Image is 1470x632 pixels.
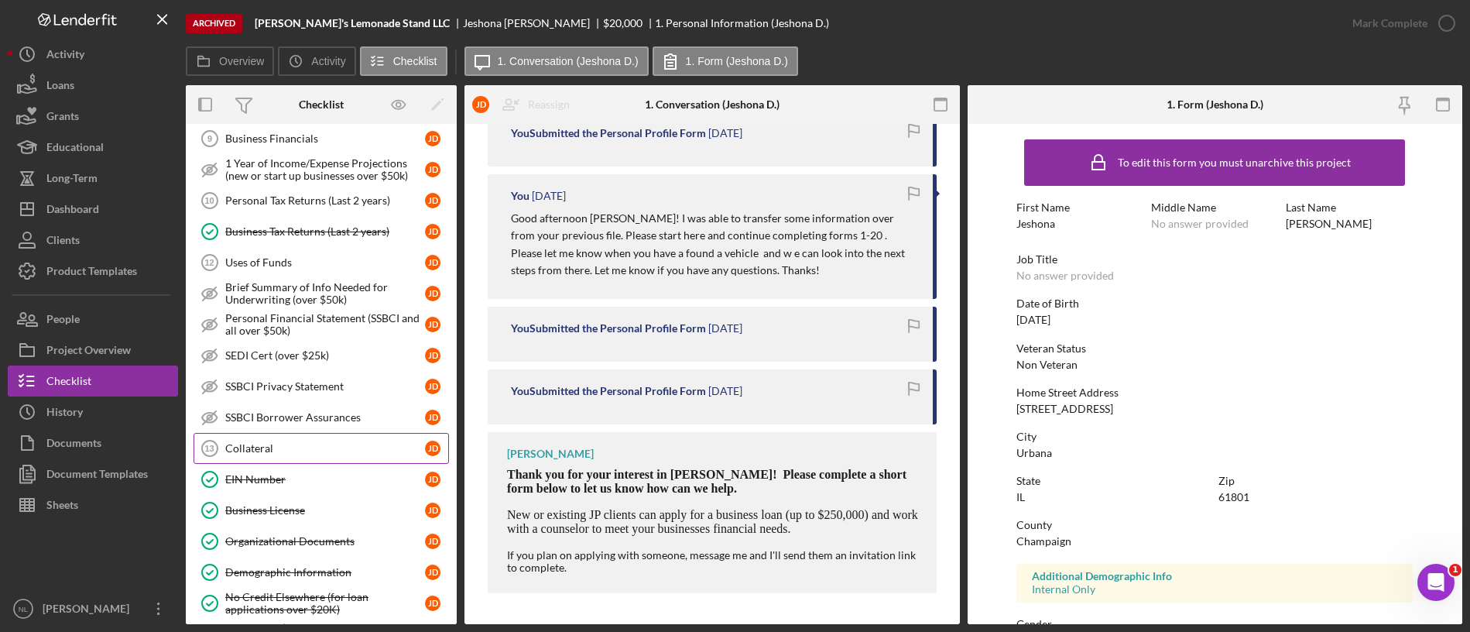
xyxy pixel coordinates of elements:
[1016,447,1052,459] div: Urbana
[532,190,566,202] time: 2025-07-01 19:09
[8,335,178,366] button: Project Overview
[8,132,178,163] button: Educational
[425,348,440,363] div: J D
[194,340,449,371] a: SEDI Cert (over $25k)JD
[425,286,440,301] div: J D
[425,162,440,177] div: J D
[507,468,906,495] span: Thank you for your interest in [PERSON_NAME]! Please complete a short form below to let us know h...
[194,588,449,619] a: No Credit Elsewhere (for loan applications over $20K)JD
[46,225,80,259] div: Clients
[1218,475,1413,487] div: Zip
[194,154,449,185] a: 1 Year of Income/Expense Projections (new or start up businesses over $50k)JD
[8,194,178,225] button: Dashboard
[46,194,99,228] div: Dashboard
[498,55,639,67] label: 1. Conversation (Jeshona D.)
[46,256,137,290] div: Product Templates
[1016,253,1413,266] div: Job Title
[1016,403,1113,415] div: [STREET_ADDRESS]
[8,428,178,459] a: Documents
[194,216,449,247] a: Business Tax Returns (Last 2 years)JD
[46,304,80,338] div: People
[1352,8,1427,39] div: Mark Complete
[1417,564,1455,601] iframe: Intercom live chat
[425,131,440,146] div: J D
[8,256,178,287] button: Product Templates
[219,55,264,67] label: Overview
[463,17,603,29] div: Jeshona [PERSON_NAME]
[425,534,440,549] div: J D
[204,196,214,205] tspan: 10
[425,503,440,518] div: J D
[603,16,642,29] span: $20,000
[194,526,449,557] a: Organizational DocumentsJD
[46,459,148,493] div: Document Templates
[225,504,425,517] div: Business License
[425,441,440,456] div: J D
[225,312,425,337] div: Personal Financial Statement (SSBCI and all over $50k)
[360,46,447,76] button: Checklist
[46,335,131,369] div: Project Overview
[645,98,780,111] div: 1. Conversation (Jeshona D.)
[511,190,529,202] div: You
[8,304,178,335] button: People
[425,193,440,208] div: J D
[311,55,345,67] label: Activity
[225,256,425,269] div: Uses of Funds
[186,46,274,76] button: Overview
[225,380,425,393] div: SSBCI Privacy Statement
[225,535,425,548] div: Organizational Documents
[1016,519,1413,531] div: County
[1167,98,1263,111] div: 1. Form (Jeshona D.)
[19,605,29,613] text: NL
[507,549,921,574] div: If you plan on applying with someone, message me and I'll send them an invitation link to complete.
[46,70,74,105] div: Loans
[46,132,104,167] div: Educational
[425,224,440,239] div: J D
[8,489,178,520] button: Sheets
[1032,570,1397,582] div: Additional Demographic Info
[299,98,344,111] div: Checklist
[255,17,450,29] b: [PERSON_NAME]'s Lemonade Stand LLC
[225,473,425,486] div: EIN Number
[39,593,139,628] div: [PERSON_NAME]
[8,366,178,397] button: Checklist
[686,55,788,67] label: 1. Form (Jeshona D.)
[528,89,570,120] div: Reassign
[8,459,178,489] button: Document Templates
[225,591,425,616] div: No Credit Elsewhere (for loan applications over $20K)
[464,46,649,76] button: 1. Conversation (Jeshona D.)
[511,210,917,280] p: Good afternoon [PERSON_NAME]! I was able to transfer some information over from your previous fil...
[8,101,178,132] button: Grants
[511,385,706,397] div: You Submitted the Personal Profile Form
[194,495,449,526] a: Business LicenseJD
[1016,359,1078,371] div: Non Veteran
[1118,156,1351,169] div: To edit this form you must unarchive this project
[511,322,706,335] div: You Submitted the Personal Profile Form
[225,566,425,579] div: Demographic Information
[194,402,449,433] a: SSBCI Borrower AssurancesJD
[46,163,98,197] div: Long-Term
[8,397,178,428] button: History
[507,508,918,535] span: New or existing JP clients can apply for a business loan (up to $250,000) and work with a counsel...
[1016,314,1050,326] div: [DATE]
[653,46,798,76] button: 1. Form (Jeshona D.)
[225,411,425,424] div: SSBCI Borrower Assurances
[1016,201,1143,214] div: First Name
[1449,564,1461,576] span: 1
[1151,201,1278,214] div: Middle Name
[8,70,178,101] a: Loans
[8,39,178,70] button: Activity
[204,258,214,267] tspan: 12
[46,39,84,74] div: Activity
[472,96,489,113] div: J D
[425,255,440,270] div: J D
[708,385,742,397] time: 2025-07-01 18:52
[425,565,440,580] div: J D
[207,134,212,143] tspan: 9
[225,442,425,455] div: Collateral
